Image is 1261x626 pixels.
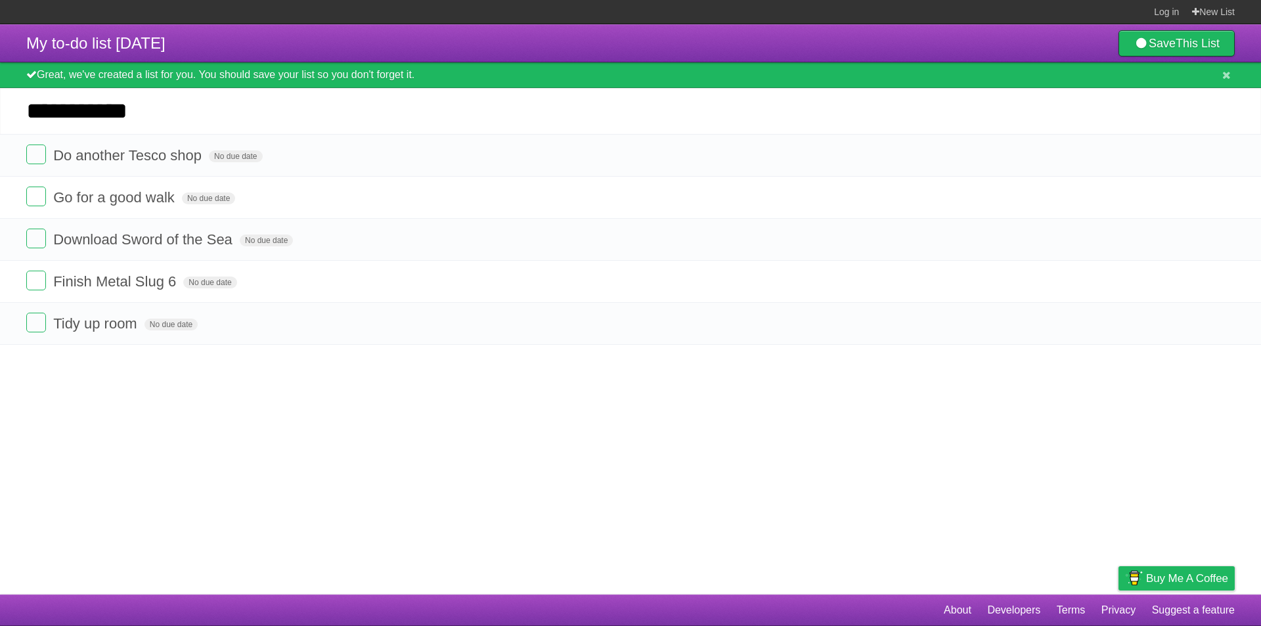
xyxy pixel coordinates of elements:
[987,598,1040,623] a: Developers
[53,147,205,164] span: Do another Tesco shop
[26,187,46,206] label: Done
[53,273,179,290] span: Finish Metal Slug 6
[26,313,46,332] label: Done
[209,150,262,162] span: No due date
[1101,598,1136,623] a: Privacy
[1146,567,1228,590] span: Buy me a coffee
[1057,598,1086,623] a: Terms
[183,277,236,288] span: No due date
[1125,567,1143,589] img: Buy me a coffee
[182,192,235,204] span: No due date
[1118,566,1235,591] a: Buy me a coffee
[144,319,198,330] span: No due date
[26,271,46,290] label: Done
[53,189,178,206] span: Go for a good walk
[240,235,293,246] span: No due date
[53,315,141,332] span: Tidy up room
[53,231,236,248] span: Download Sword of the Sea
[944,598,971,623] a: About
[26,229,46,248] label: Done
[1118,30,1235,56] a: SaveThis List
[1176,37,1220,50] b: This List
[26,145,46,164] label: Done
[26,34,166,52] span: My to-do list [DATE]
[1152,598,1235,623] a: Suggest a feature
